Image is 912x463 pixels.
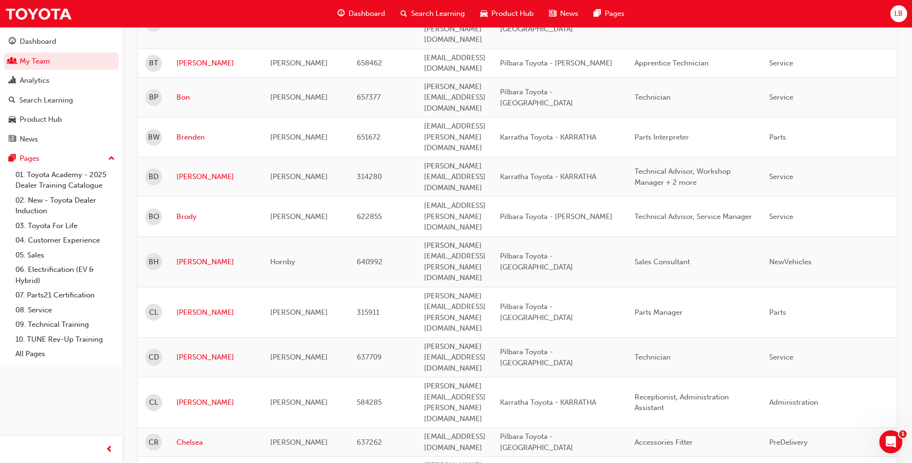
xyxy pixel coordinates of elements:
[500,252,573,271] span: Pilbara Toyota - [GEOGRAPHIC_DATA]
[270,398,328,407] span: [PERSON_NAME]
[270,93,328,102] span: [PERSON_NAME]
[635,167,731,187] span: Technical Advisor, Workshop Manager + 2 more
[12,288,119,303] a: 07. Parts21 Certification
[176,307,256,318] a: [PERSON_NAME]
[149,92,158,103] span: BP
[5,3,72,25] img: Trak
[500,432,573,452] span: Pilbara Toyota - [GEOGRAPHIC_DATA]
[480,8,487,20] span: car-icon
[176,437,256,448] a: Chelsea
[635,393,729,412] span: Receptionist, Administration Assistant
[635,212,752,221] span: Technical Advisor, Service Manager
[635,133,689,141] span: Parts Interpreter
[769,257,812,266] span: NewVehicles
[605,8,625,19] span: Pages
[12,317,119,332] a: 09. Technical Training
[176,211,256,222] a: Brody
[393,4,473,24] a: search-iconSearch Learning
[899,430,907,438] span: 1
[424,122,486,152] span: [EMAIL_ADDRESS][PERSON_NAME][DOMAIN_NAME]
[635,19,686,28] span: Service Advisor
[769,93,793,102] span: Service
[769,59,793,67] span: Service
[9,154,16,163] span: pages-icon
[424,241,486,283] span: [PERSON_NAME][EMAIL_ADDRESS][PERSON_NAME][DOMAIN_NAME]
[270,19,328,28] span: [PERSON_NAME]
[4,150,119,167] button: Pages
[176,132,256,143] a: Brenden
[270,212,328,221] span: [PERSON_NAME]
[635,353,671,361] span: Technician
[106,444,113,456] span: prev-icon
[20,114,62,125] div: Product Hub
[149,307,158,318] span: CL
[549,8,556,20] span: news-icon
[769,212,793,221] span: Service
[20,153,39,164] div: Pages
[357,257,383,266] span: 640992
[541,4,586,24] a: news-iconNews
[176,397,256,408] a: [PERSON_NAME]
[357,353,382,361] span: 637709
[12,347,119,361] a: All Pages
[149,58,158,69] span: BT
[9,135,16,144] span: news-icon
[769,308,786,317] span: Parts
[424,162,486,192] span: [PERSON_NAME][EMAIL_ADDRESS][DOMAIN_NAME]
[12,233,119,248] a: 04. Customer Experience
[500,398,596,407] span: Karratha Toyota - KARRATHA
[270,133,328,141] span: [PERSON_NAME]
[500,133,596,141] span: Karratha Toyota - KARRATHA
[769,398,818,407] span: Administration
[357,19,382,28] span: 486085
[890,5,907,22] button: LB
[12,332,119,347] a: 10. TUNE Rev-Up Training
[12,219,119,233] a: 03. Toyota For Life
[411,8,465,19] span: Search Learning
[357,212,382,221] span: 622855
[769,438,808,447] span: PreDelivery
[879,430,902,453] iframe: Intercom live chat
[500,212,612,221] span: Pilbara Toyota - [PERSON_NAME]
[20,134,38,145] div: News
[9,116,16,124] span: car-icon
[357,308,379,317] span: 315911
[491,8,534,19] span: Product Hub
[20,36,56,47] div: Dashboard
[270,172,328,181] span: [PERSON_NAME]
[500,88,573,107] span: Pilbara Toyota - [GEOGRAPHIC_DATA]
[560,8,578,19] span: News
[500,13,573,33] span: Pilbara Toyota - [GEOGRAPHIC_DATA]
[769,353,793,361] span: Service
[149,437,159,448] span: CR
[357,133,381,141] span: 651672
[424,82,486,113] span: [PERSON_NAME][EMAIL_ADDRESS][DOMAIN_NAME]
[176,92,256,103] a: Bon
[4,111,119,129] a: Product Hub
[270,59,328,67] span: [PERSON_NAME]
[108,153,115,165] span: up-icon
[149,397,158,408] span: CL
[769,172,793,181] span: Service
[357,93,381,102] span: 657377
[12,193,119,219] a: 02. New - Toyota Dealer Induction
[4,33,119,51] a: Dashboard
[500,347,573,367] span: Pilbara Toyota - [GEOGRAPHIC_DATA]
[4,130,119,148] a: News
[149,257,159,268] span: BH
[176,171,256,182] a: [PERSON_NAME]
[20,75,50,86] div: Analytics
[500,59,612,67] span: Pilbara Toyota - [PERSON_NAME]
[9,77,16,85] span: chart-icon
[635,59,709,67] span: Apprentice Technician
[635,308,683,317] span: Parts Manager
[4,31,119,150] button: DashboardMy TeamAnalyticsSearch LearningProduct HubNews
[4,91,119,109] a: Search Learning
[357,398,382,407] span: 584285
[270,353,328,361] span: [PERSON_NAME]
[9,96,15,105] span: search-icon
[424,53,486,73] span: [EMAIL_ADDRESS][DOMAIN_NAME]
[894,8,903,19] span: LB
